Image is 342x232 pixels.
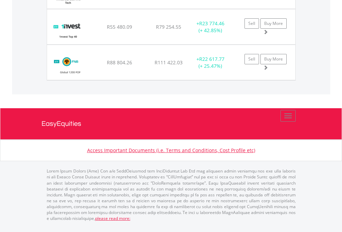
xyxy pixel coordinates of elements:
span: R55 480.09 [107,24,132,30]
div: + (+ 25.47%) [189,56,232,69]
a: Sell [244,54,259,64]
a: Access Important Documents (i.e. Terms and Conditions, Cost Profile etc) [87,147,255,154]
a: EasyEquities [41,108,301,139]
img: EQU.ZA.ETFT40.png [50,18,85,43]
img: EQU.ZA.FNBEQF.png [50,54,90,78]
span: R88 804.26 [107,59,132,66]
span: R79 254.55 [156,24,181,30]
span: R22 617.77 [199,56,224,62]
div: + (+ 42.85%) [189,20,232,34]
p: Lorem Ipsum Dolors (Ame) Con a/e SeddOeiusmod tem InciDiduntut Lab Etd mag aliquaen admin veniamq... [47,168,296,221]
a: Buy More [260,18,287,29]
span: R23 774.46 [199,20,224,27]
a: please read more: [95,215,130,221]
span: R111 422.03 [155,59,183,66]
a: Sell [244,18,259,29]
a: Buy More [260,54,287,64]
